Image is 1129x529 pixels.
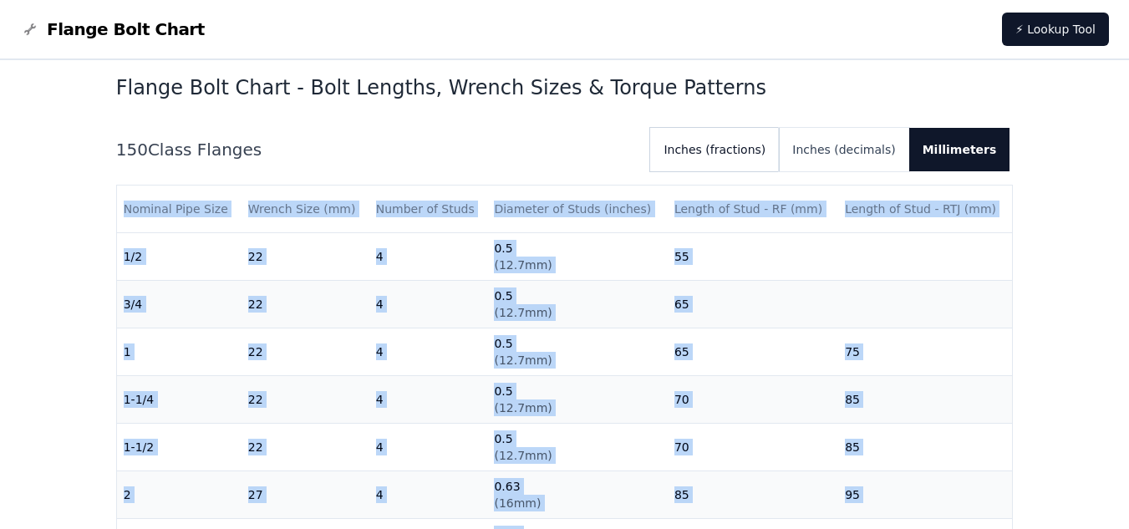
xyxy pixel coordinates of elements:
th: Number of Studs [369,186,488,233]
td: 70 [668,376,838,424]
td: 1/2 [117,233,242,281]
td: 85 [668,471,838,519]
td: 4 [369,424,488,471]
td: 1 [117,328,242,376]
td: 1-1/2 [117,424,242,471]
td: 3/4 [117,281,242,328]
th: Diameter of Studs (inches) [487,186,667,233]
td: 4 [369,233,488,281]
span: ( 12.7mm ) [494,306,552,319]
button: Millimeters [909,128,1010,171]
td: 55 [668,233,838,281]
td: 0.5 [487,281,667,328]
a: Flange Bolt Chart LogoFlange Bolt Chart [20,18,205,41]
td: 85 [838,424,1012,471]
td: 22 [242,328,369,376]
td: 4 [369,281,488,328]
button: Inches (fractions) [650,128,779,171]
th: Wrench Size (mm) [242,186,369,233]
td: 22 [242,424,369,471]
td: 0.5 [487,376,667,424]
h2: 150 Class Flanges [116,138,638,161]
span: ( 12.7mm ) [494,401,552,415]
td: 22 [242,376,369,424]
span: ( 16mm ) [494,496,541,510]
th: Nominal Pipe Size [117,186,242,233]
td: 0.5 [487,233,667,281]
td: 0.5 [487,424,667,471]
td: 4 [369,376,488,424]
td: 0.5 [487,328,667,376]
td: 65 [668,328,838,376]
span: ( 12.7mm ) [494,449,552,462]
td: 22 [242,233,369,281]
img: Flange Bolt Chart Logo [20,19,40,39]
td: 0.63 [487,471,667,519]
td: 1-1/4 [117,376,242,424]
td: 4 [369,328,488,376]
span: ( 12.7mm ) [494,258,552,272]
h1: Flange Bolt Chart - Bolt Lengths, Wrench Sizes & Torque Patterns [116,74,1014,101]
td: 85 [838,376,1012,424]
span: ( 12.7mm ) [494,354,552,367]
a: ⚡ Lookup Tool [1002,13,1109,46]
th: Length of Stud - RTJ (mm) [838,186,1012,233]
button: Inches (decimals) [779,128,908,171]
td: 95 [838,471,1012,519]
span: Flange Bolt Chart [47,18,205,41]
td: 27 [242,471,369,519]
td: 4 [369,471,488,519]
td: 75 [838,328,1012,376]
td: 22 [242,281,369,328]
td: 70 [668,424,838,471]
td: 2 [117,471,242,519]
th: Length of Stud - RF (mm) [668,186,838,233]
td: 65 [668,281,838,328]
